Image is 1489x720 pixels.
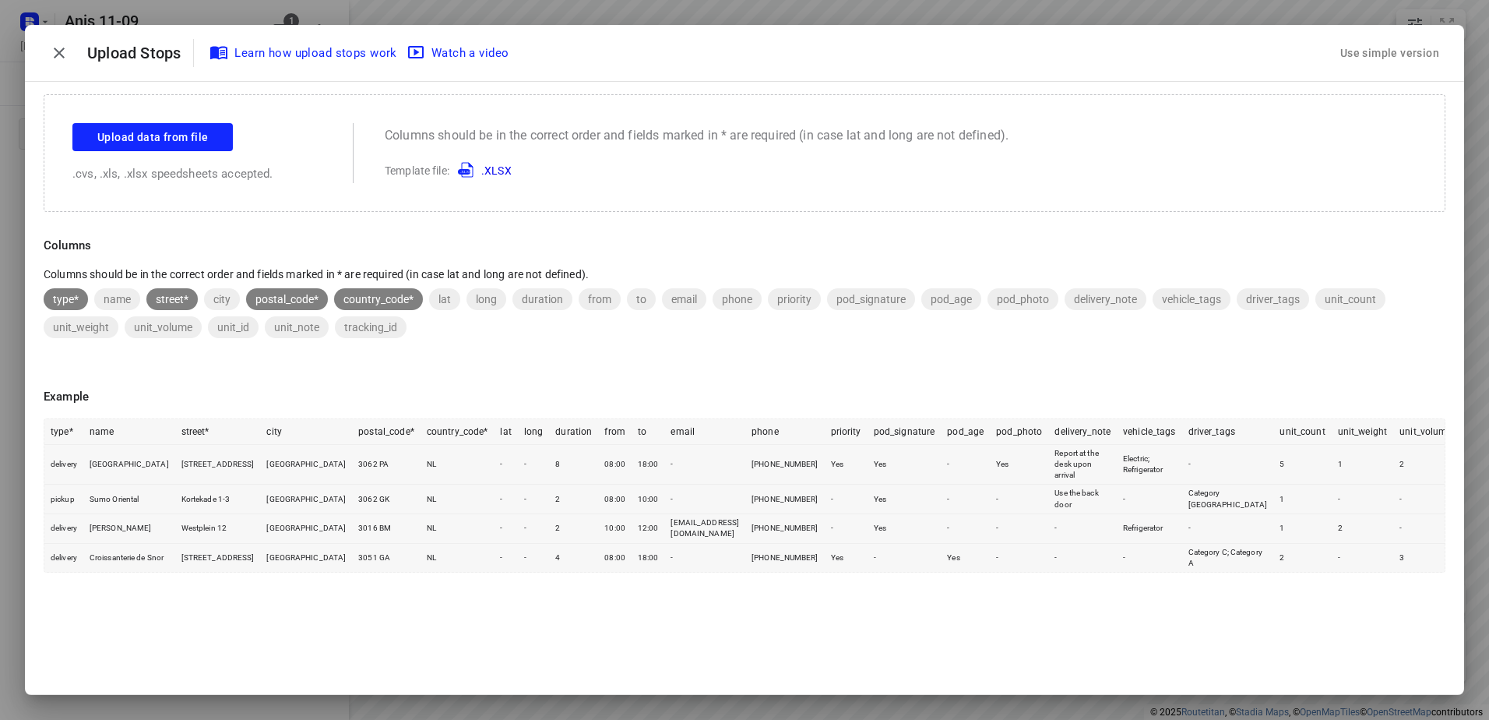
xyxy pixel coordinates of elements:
td: [PHONE_NUMBER] [745,485,825,514]
td: 2 [549,485,598,514]
span: vehicle_tags [1153,293,1230,305]
th: lat [494,419,517,445]
td: - [1393,485,1458,514]
th: pod_age [941,419,990,445]
td: [GEOGRAPHIC_DATA] [260,444,352,485]
button: Watch a video [403,39,516,67]
td: [GEOGRAPHIC_DATA] [260,514,352,544]
th: duration [549,419,598,445]
td: NL [421,485,495,514]
td: [EMAIL_ADDRESS][DOMAIN_NAME] [664,514,745,544]
span: to [627,293,656,305]
th: phone [745,419,825,445]
td: [GEOGRAPHIC_DATA] [83,444,175,485]
span: duration [512,293,572,305]
p: Columns [44,237,1445,255]
td: [PHONE_NUMBER] [745,543,825,572]
td: - [1117,543,1182,572]
th: unit_weight [1332,419,1393,445]
td: Yes [990,444,1048,485]
th: street* [175,419,261,445]
td: [STREET_ADDRESS] [175,444,261,485]
td: 3051 GA [352,543,421,572]
td: 1 [1332,444,1393,485]
td: 18:00 [632,444,665,485]
span: Learn how upload stops work [213,43,397,63]
a: Learn how upload stops work [206,39,403,67]
td: - [1182,444,1274,485]
th: vehicle_tags [1117,419,1182,445]
td: - [1048,543,1117,572]
td: - [494,543,517,572]
span: Watch a video [410,43,509,63]
td: 4 [549,543,598,572]
td: - [494,514,517,544]
th: to [632,419,665,445]
td: - [518,543,550,572]
td: NL [421,444,495,485]
td: delivery [44,543,83,572]
td: - [825,485,868,514]
p: Example [44,388,1445,406]
td: [GEOGRAPHIC_DATA] [260,485,352,514]
td: - [518,444,550,485]
th: long [518,419,550,445]
td: - [1182,514,1274,544]
td: - [990,485,1048,514]
td: Yes [825,543,868,572]
td: - [664,444,745,485]
span: unit_count [1315,293,1385,305]
td: Yes [868,444,942,485]
td: - [941,485,990,514]
span: unit_note [265,321,329,334]
td: - [518,485,550,514]
td: Westplein 12 [175,514,261,544]
span: long [466,293,506,305]
span: Upload data from file [97,128,208,147]
td: 10:00 [598,514,632,544]
td: - [990,514,1048,544]
th: name [83,419,175,445]
td: 3062 GK [352,485,421,514]
td: 3062 PA [352,444,421,485]
td: Electric; Refrigerator [1117,444,1182,485]
td: [PHONE_NUMBER] [745,444,825,485]
td: 08:00 [598,543,632,572]
span: city [204,293,240,305]
a: .XLSX [452,164,512,177]
span: pod_age [921,293,981,305]
p: Upload Stops [87,41,193,65]
th: country_code* [421,419,495,445]
td: - [868,543,942,572]
td: 08:00 [598,444,632,485]
th: driver_tags [1182,419,1274,445]
span: postal_code* [246,293,328,305]
td: NL [421,514,495,544]
td: 3 [1393,543,1458,572]
td: 1 [1273,514,1331,544]
td: - [518,514,550,544]
td: [PHONE_NUMBER] [745,514,825,544]
td: delivery [44,514,83,544]
p: Columns should be in the correct order and fields marked in * are required (in case lat and long ... [44,266,1445,282]
td: 10:00 [632,485,665,514]
td: - [990,543,1048,572]
span: pod_photo [987,293,1058,305]
td: - [1393,514,1458,544]
th: delivery_note [1048,419,1117,445]
div: Use simple version [1337,41,1442,66]
td: Yes [825,444,868,485]
span: type* [44,293,88,305]
th: type* [44,419,83,445]
span: delivery_note [1065,293,1146,305]
td: delivery [44,444,83,485]
img: XLSX [458,161,477,179]
th: pod_photo [990,419,1048,445]
td: - [1048,514,1117,544]
th: unit_volume [1393,419,1458,445]
td: [PERSON_NAME] [83,514,175,544]
span: pod_signature [827,293,915,305]
p: .cvs, .xls, .xlsx speedsheets accepted. [72,165,322,183]
td: 2 [1332,514,1393,544]
span: email [662,293,706,305]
